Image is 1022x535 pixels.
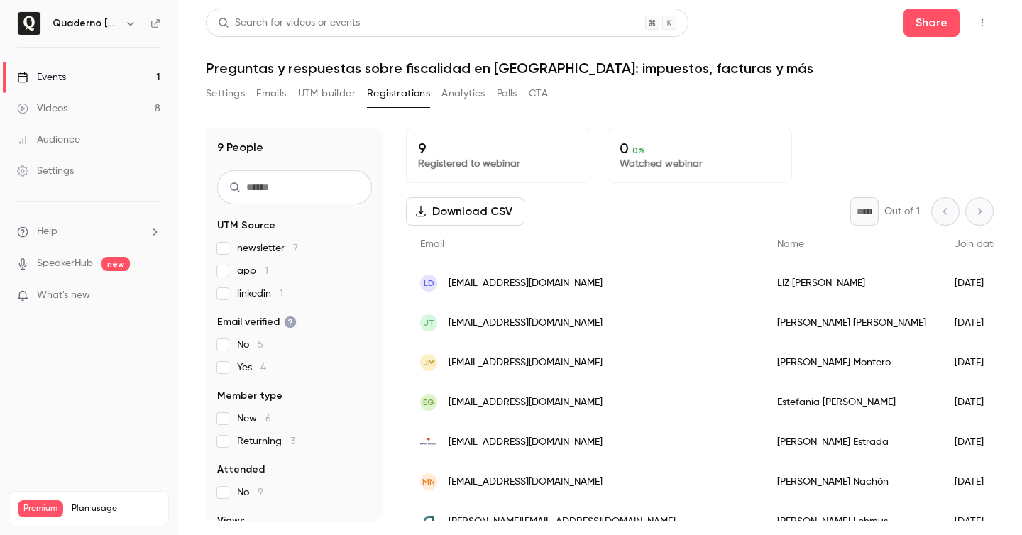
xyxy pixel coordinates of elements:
[237,434,295,448] span: Returning
[237,412,271,426] span: New
[293,243,298,253] span: 7
[217,514,245,528] span: Views
[449,276,603,291] span: [EMAIL_ADDRESS][DOMAIN_NAME]
[940,422,1013,462] div: [DATE]
[217,139,263,156] h1: 9 People
[206,60,994,77] h1: Preguntas y respuestas sobre fiscalidad en [GEOGRAPHIC_DATA]: impuestos, facturas y más
[17,164,74,178] div: Settings
[143,289,160,302] iframe: Noticeable Trigger
[940,382,1013,422] div: [DATE]
[777,239,804,249] span: Name
[406,197,524,226] button: Download CSV
[940,263,1013,303] div: [DATE]
[217,219,275,233] span: UTM Source
[256,82,286,105] button: Emails
[418,157,578,171] p: Registered to webinar
[237,241,298,255] span: newsletter
[418,140,578,157] p: 9
[17,70,66,84] div: Events
[72,503,160,514] span: Plan usage
[237,287,283,301] span: linkedin
[420,239,444,249] span: Email
[18,500,63,517] span: Premium
[298,82,356,105] button: UTM builder
[290,436,295,446] span: 3
[280,289,283,299] span: 1
[424,316,434,329] span: JT
[258,487,263,497] span: 9
[265,414,271,424] span: 6
[260,363,266,373] span: 4
[37,256,93,271] a: SpeakerHub
[763,462,940,502] div: [PERSON_NAME] Nachón
[449,395,603,410] span: [EMAIL_ADDRESS][DOMAIN_NAME]
[763,263,940,303] div: LIZ [PERSON_NAME]
[763,303,940,343] div: [PERSON_NAME] [PERSON_NAME]
[237,338,263,352] span: No
[258,340,263,350] span: 5
[763,382,940,422] div: Estefanía [PERSON_NAME]
[423,356,435,369] span: JM
[37,288,90,303] span: What's new
[763,422,940,462] div: [PERSON_NAME] Estrada
[53,16,119,31] h6: Quaderno [GEOGRAPHIC_DATA]
[424,277,434,289] span: LD
[420,438,437,446] img: ramonestradat.com
[441,82,485,105] button: Analytics
[632,145,645,155] span: 0 %
[423,396,434,409] span: EG
[367,82,430,105] button: Registrations
[529,82,548,105] button: CTA
[17,101,67,116] div: Videos
[449,316,603,331] span: [EMAIL_ADDRESS][DOMAIN_NAME]
[884,204,920,219] p: Out of 1
[17,224,160,239] li: help-dropdown-opener
[420,513,437,530] img: quaderno.io
[217,315,297,329] span: Email verified
[763,343,940,382] div: [PERSON_NAME] Montero
[217,463,265,477] span: Attended
[497,82,517,105] button: Polls
[940,343,1013,382] div: [DATE]
[237,264,268,278] span: app
[620,157,780,171] p: Watched webinar
[206,82,245,105] button: Settings
[903,9,960,37] button: Share
[940,462,1013,502] div: [DATE]
[101,257,130,271] span: new
[265,266,268,276] span: 1
[18,12,40,35] img: Quaderno España
[449,435,603,450] span: [EMAIL_ADDRESS][DOMAIN_NAME]
[217,389,282,403] span: Member type
[955,239,999,249] span: Join date
[449,514,676,529] span: [PERSON_NAME][EMAIL_ADDRESS][DOMAIN_NAME]
[218,16,360,31] div: Search for videos or events
[620,140,780,157] p: 0
[237,485,263,500] span: No
[237,360,266,375] span: Yes
[422,475,435,488] span: MN
[17,133,80,147] div: Audience
[37,224,57,239] span: Help
[449,475,603,490] span: [EMAIL_ADDRESS][DOMAIN_NAME]
[449,355,603,370] span: [EMAIL_ADDRESS][DOMAIN_NAME]
[940,303,1013,343] div: [DATE]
